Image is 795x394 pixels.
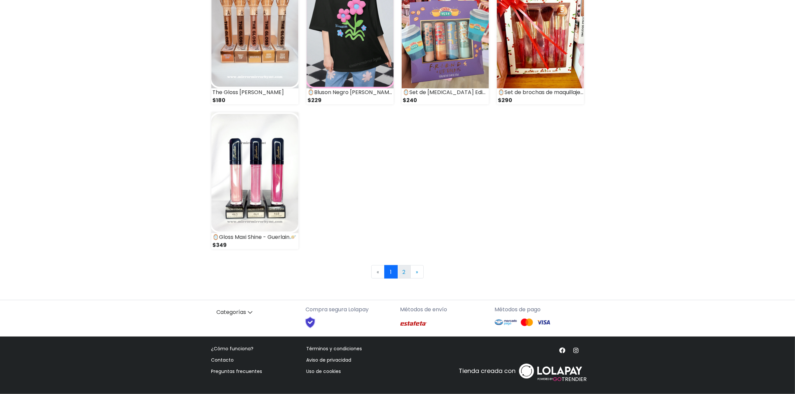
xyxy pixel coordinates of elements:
p: Compra segura Lolapay [306,306,395,314]
div: $180 [211,96,299,104]
img: logo_white.svg [517,362,584,381]
div: $349 [211,241,299,249]
div: $290 [497,96,584,104]
span: POWERED BY [538,377,553,381]
div: The Gloss [PERSON_NAME] [211,88,299,96]
span: » [416,268,418,276]
img: Visa Logo [537,318,550,327]
a: Contacto [211,357,234,363]
a: Uso de cookies [307,368,341,375]
img: small_1747770148306.png [211,112,299,233]
div: 🪞Bluson Negro [PERSON_NAME]🪐 [307,88,394,96]
nav: Page navigation [211,265,584,279]
p: Métodos de envío [400,306,489,314]
a: Preguntas frecuentes [211,368,262,375]
span: TRENDIER [538,375,587,383]
p: Tienda creada con [459,366,516,375]
div: 🪞Set de [MEDICAL_DATA] Edicion Limitada FRIENDS sabor Cafe🪐 [402,88,489,96]
a: 1 [384,265,398,279]
a: ¿Cómo funciona? [211,345,254,352]
div: $229 [307,96,394,104]
a: Categorías [211,306,301,319]
a: Términos y condiciones [307,345,362,352]
p: Métodos de pago [495,306,584,314]
a: Next [410,265,424,279]
a: 2 [397,265,411,279]
a: 🪞Gloss Maxi Shine - Guerlain🪐 $349 [211,112,299,249]
div: 🪞Set de brochas de maquillaje cerezas🪐 [497,88,584,96]
span: GO [553,375,562,383]
img: Estafeta Logo [400,316,427,331]
img: Mastercard Logo [520,318,534,327]
div: 🪞Gloss Maxi Shine - Guerlain🪐 [211,233,299,241]
a: Aviso de privacidad [307,357,352,363]
img: Shield Logo [299,316,322,329]
a: POWERED BYGOTRENDIER [517,358,584,384]
div: $240 [402,96,489,104]
img: Mercado Pago Logo [495,316,517,329]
